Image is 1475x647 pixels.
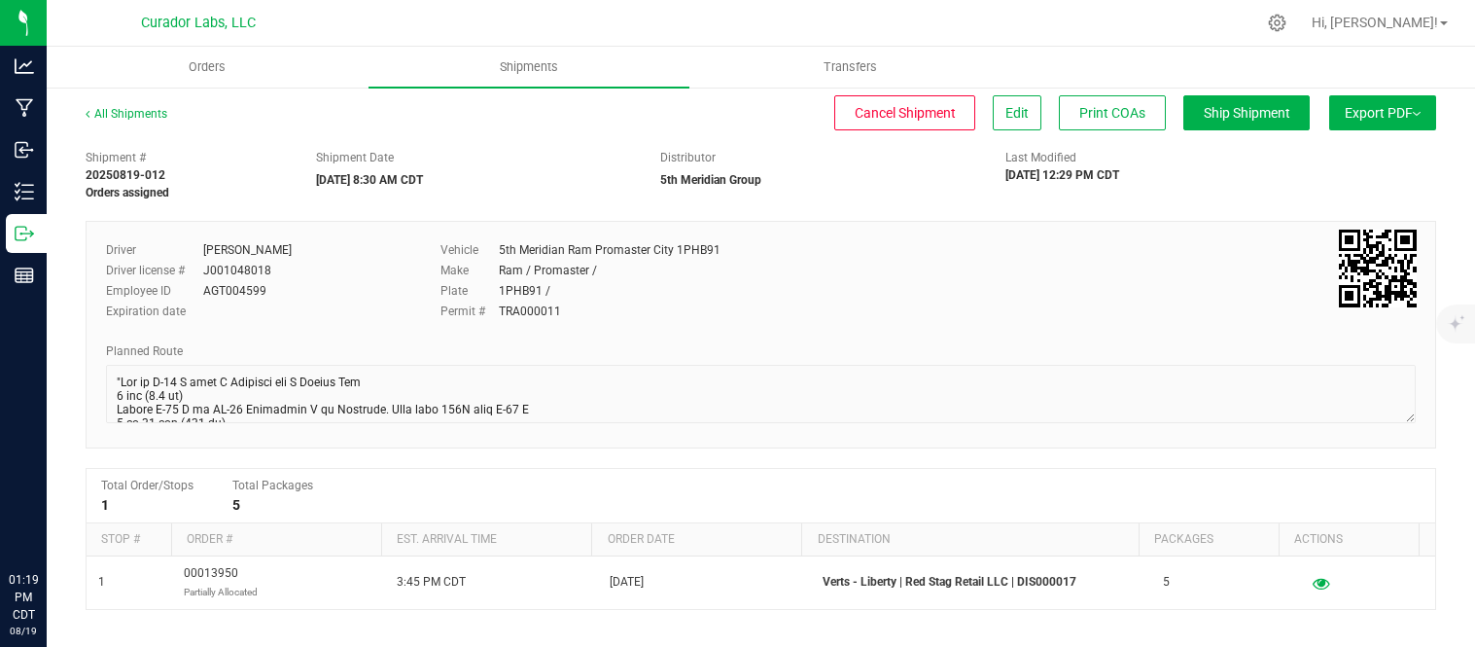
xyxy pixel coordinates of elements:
strong: 20250819-012 [86,168,165,182]
span: Edit [1005,105,1029,121]
label: Distributor [660,149,716,166]
span: Ship Shipment [1204,105,1290,121]
th: Order # [171,523,381,557]
th: Order date [591,523,801,557]
span: 3:45 PM CDT [397,573,466,592]
div: 5th Meridian Ram Promaster City 1PHB91 [499,241,720,259]
strong: [DATE] 12:29 PM CDT [1005,168,1119,182]
span: Curador Labs, LLC [141,15,256,31]
label: Driver license # [106,262,203,279]
strong: 1 [101,497,109,513]
span: Cancel Shipment [855,105,956,121]
div: AGT004599 [203,282,266,300]
span: Print COAs [1079,105,1145,121]
span: Total Packages [232,479,313,492]
button: Export PDF [1329,95,1436,130]
span: Planned Route [106,344,183,358]
label: Driver [106,241,203,259]
span: Transfers [797,58,903,76]
label: Employee ID [106,282,203,300]
span: Hi, [PERSON_NAME]! [1312,15,1438,30]
a: Transfers [689,47,1011,88]
a: All Shipments [86,107,167,121]
div: J001048018 [203,262,271,279]
th: Packages [1139,523,1279,557]
div: [PERSON_NAME] [203,241,292,259]
p: Partially Allocated [184,583,258,601]
strong: 5th Meridian Group [660,173,761,187]
label: Last Modified [1005,149,1076,166]
th: Est. arrival time [381,523,591,557]
inline-svg: Reports [15,266,34,285]
a: Shipments [369,47,690,88]
inline-svg: Inbound [15,140,34,160]
span: Shipments [474,58,584,76]
label: Plate [440,282,499,300]
div: TRA000011 [499,303,561,320]
strong: 5 [232,497,240,513]
th: Destination [801,523,1138,557]
button: Ship Shipment [1183,95,1310,130]
span: [DATE] [610,573,644,592]
inline-svg: Analytics [15,56,34,76]
inline-svg: Manufacturing [15,98,34,118]
iframe: Resource center unread badge [57,488,81,512]
span: 1 [98,573,105,592]
inline-svg: Outbound [15,224,34,243]
label: Expiration date [106,303,203,320]
div: Ram / Promaster / [499,262,597,279]
label: Shipment Date [316,149,394,166]
th: Stop # [87,523,171,557]
iframe: Resource center [19,491,78,550]
span: Orders [162,58,252,76]
p: 08/19 [9,624,38,638]
a: Orders [47,47,369,88]
button: Print COAs [1059,95,1166,130]
inline-svg: Inventory [15,182,34,201]
div: Manage settings [1265,14,1289,32]
strong: [DATE] 8:30 AM CDT [316,173,423,187]
label: Vehicle [440,241,499,259]
span: 5 [1163,573,1170,592]
span: 00013950 [184,564,258,601]
label: Permit # [440,303,499,320]
qrcode: 20250819-012 [1339,230,1417,307]
span: Shipment # [86,149,287,166]
span: Total Order/Stops [101,479,193,492]
label: Make [440,262,499,279]
th: Actions [1279,523,1419,557]
strong: Orders assigned [86,186,169,199]
img: Scan me! [1339,230,1417,307]
button: Edit [993,95,1041,130]
p: Verts - Liberty | Red Stag Retail LLC | DIS000017 [823,573,1140,592]
button: Cancel Shipment [834,95,975,130]
p: 01:19 PM CDT [9,571,38,624]
div: 1PHB91 / [499,282,550,300]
